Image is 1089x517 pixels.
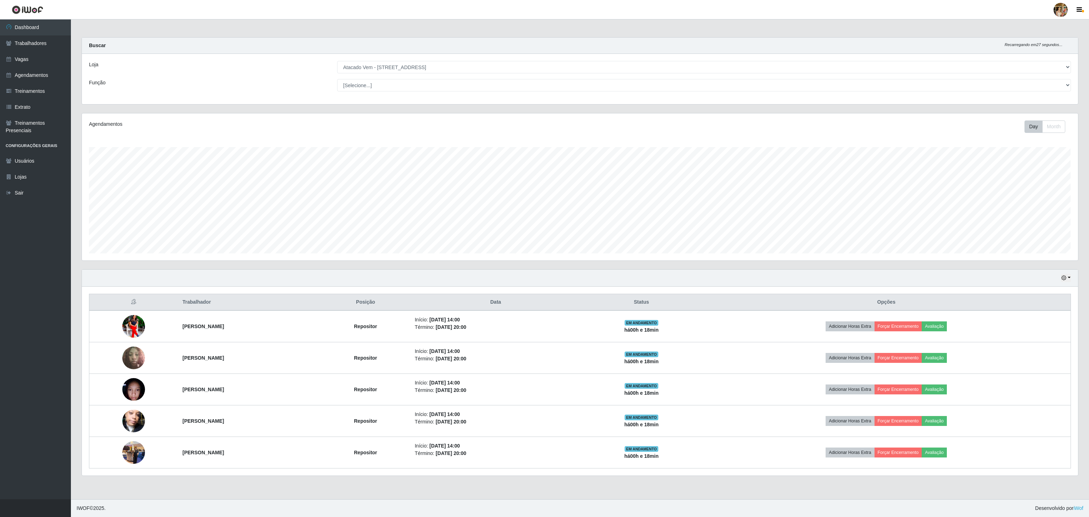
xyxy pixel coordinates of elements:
[826,353,874,363] button: Adicionar Horas Extra
[922,416,947,426] button: Avaliação
[1024,120,1043,133] button: Day
[122,374,145,404] img: 1753224440001.jpeg
[625,352,658,357] span: EM ANDAMENTO
[1035,505,1083,512] span: Desenvolvido por
[415,442,576,450] li: Início:
[436,450,466,456] time: [DATE] 20:00
[624,453,659,459] strong: há 00 h e 18 min
[415,418,576,426] li: Término:
[415,355,576,363] li: Término:
[702,294,1071,311] th: Opções
[354,324,377,329] strong: Repositor
[436,419,466,425] time: [DATE] 20:00
[122,312,145,341] img: 1751311767272.jpeg
[183,387,224,392] strong: [PERSON_NAME]
[429,380,460,386] time: [DATE] 14:00
[436,356,466,361] time: [DATE] 20:00
[625,446,658,452] span: EM ANDAMENTO
[415,450,576,457] li: Término:
[415,411,576,418] li: Início:
[411,294,581,311] th: Data
[922,384,947,394] button: Avaliação
[354,387,377,392] strong: Repositor
[183,355,224,361] strong: [PERSON_NAME]
[354,355,377,361] strong: Repositor
[415,387,576,394] li: Término:
[183,324,224,329] strong: [PERSON_NAME]
[77,505,90,511] span: IWOF
[429,443,460,449] time: [DATE] 14:00
[875,384,922,394] button: Forçar Encerramento
[415,324,576,331] li: Término:
[826,384,874,394] button: Adicionar Horas Extra
[1024,120,1065,133] div: First group
[89,120,492,128] div: Agendamentos
[89,61,98,68] label: Loja
[625,415,658,420] span: EM ANDAMENTO
[122,437,145,467] img: 1755095833793.jpeg
[826,321,874,331] button: Adicionar Horas Extra
[875,448,922,457] button: Forçar Encerramento
[436,324,466,330] time: [DATE] 20:00
[122,401,145,441] img: 1753494056504.jpeg
[1042,120,1065,133] button: Month
[89,43,106,48] strong: Buscar
[922,321,947,331] button: Avaliação
[1005,43,1062,47] i: Recarregando em 27 segundos...
[429,411,460,417] time: [DATE] 14:00
[922,448,947,457] button: Avaliação
[581,294,702,311] th: Status
[183,450,224,455] strong: [PERSON_NAME]
[77,505,106,512] span: © 2025 .
[625,320,658,326] span: EM ANDAMENTO
[429,348,460,354] time: [DATE] 14:00
[354,418,377,424] strong: Repositor
[1024,120,1071,133] div: Toolbar with button groups
[1073,505,1083,511] a: iWof
[922,353,947,363] button: Avaliação
[625,383,658,389] span: EM ANDAMENTO
[875,353,922,363] button: Forçar Encerramento
[89,79,106,86] label: Função
[875,321,922,331] button: Forçar Encerramento
[624,390,659,396] strong: há 00 h e 18 min
[429,317,460,322] time: [DATE] 14:00
[183,418,224,424] strong: [PERSON_NAME]
[354,450,377,455] strong: Repositor
[415,379,576,387] li: Início:
[415,316,576,324] li: Início:
[624,422,659,427] strong: há 00 h e 18 min
[624,327,659,333] strong: há 00 h e 18 min
[826,416,874,426] button: Adicionar Horas Extra
[415,348,576,355] li: Início:
[122,343,145,373] img: 1752934097252.jpeg
[826,448,874,457] button: Adicionar Horas Extra
[624,359,659,364] strong: há 00 h e 18 min
[436,387,466,393] time: [DATE] 20:00
[12,5,43,14] img: CoreUI Logo
[320,294,411,311] th: Posição
[875,416,922,426] button: Forçar Encerramento
[178,294,321,311] th: Trabalhador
